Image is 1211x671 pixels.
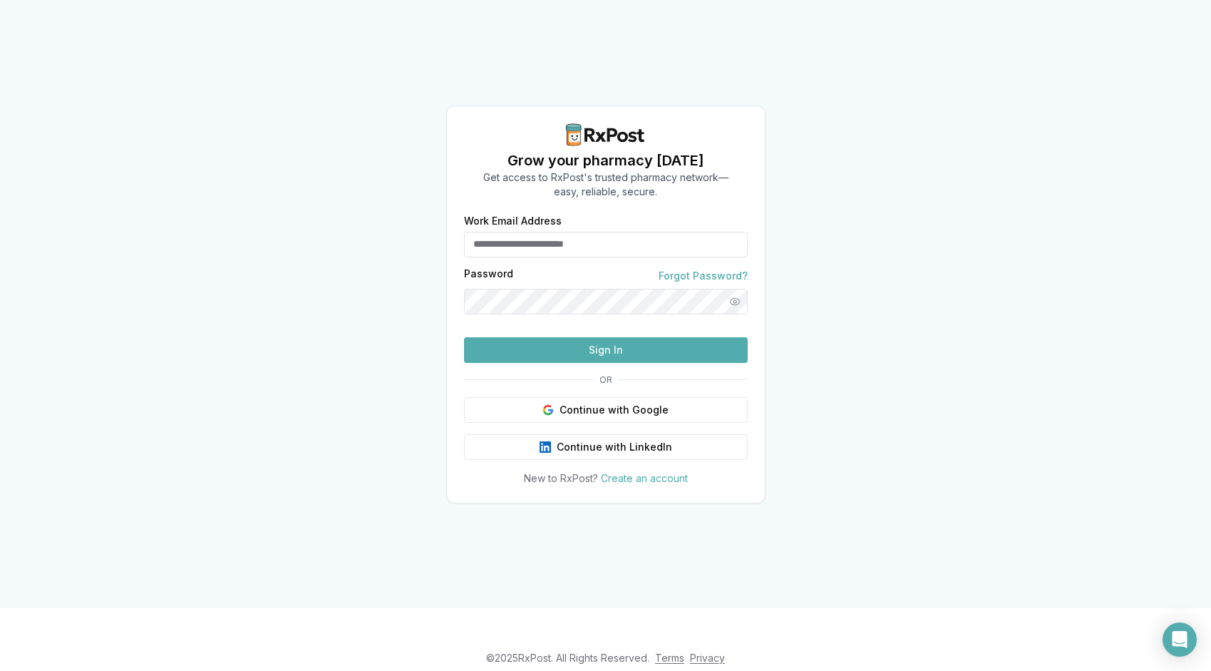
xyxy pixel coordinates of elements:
[464,337,748,363] button: Sign In
[1163,623,1197,657] div: Open Intercom Messenger
[560,123,651,146] img: RxPost Logo
[722,289,748,314] button: Show password
[690,652,725,664] a: Privacy
[464,434,748,460] button: Continue with LinkedIn
[464,397,748,423] button: Continue with Google
[655,652,684,664] a: Terms
[524,472,598,484] span: New to RxPost?
[594,374,618,386] span: OR
[464,269,513,283] label: Password
[542,404,554,416] img: Google
[540,441,551,453] img: LinkedIn
[464,216,748,226] label: Work Email Address
[483,150,728,170] h1: Grow your pharmacy [DATE]
[601,472,688,484] a: Create an account
[659,269,748,283] a: Forgot Password?
[483,170,728,199] p: Get access to RxPost's trusted pharmacy network— easy, reliable, secure.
